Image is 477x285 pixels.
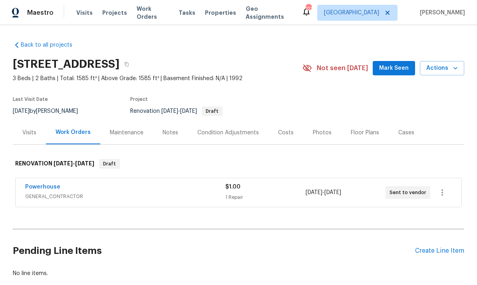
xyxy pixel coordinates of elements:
[54,161,94,166] span: -
[351,129,379,137] div: Floor Plans
[417,9,465,17] span: [PERSON_NAME]
[13,108,30,114] span: [DATE]
[205,9,236,17] span: Properties
[225,193,305,201] div: 1 Repair
[420,61,464,76] button: Actions
[100,160,119,168] span: Draft
[13,232,415,269] h2: Pending Line Items
[415,247,464,255] div: Create Line Item
[137,5,169,21] span: Work Orders
[390,189,429,197] span: Sent to vendor
[306,190,322,195] span: [DATE]
[54,161,73,166] span: [DATE]
[15,159,94,169] h6: RENOVATION
[324,190,341,195] span: [DATE]
[13,60,119,68] h2: [STREET_ADDRESS]
[179,10,195,16] span: Tasks
[426,63,458,73] span: Actions
[317,64,368,72] span: Not seen [DATE]
[75,161,94,166] span: [DATE]
[130,97,148,102] span: Project
[13,269,464,277] div: No line items.
[13,106,87,116] div: by [PERSON_NAME]
[324,9,379,17] span: [GEOGRAPHIC_DATA]
[56,128,91,136] div: Work Orders
[161,108,178,114] span: [DATE]
[27,9,54,17] span: Maestro
[373,61,415,76] button: Mark Seen
[25,193,225,200] span: GENERAL_CONTRACTOR
[246,5,292,21] span: Geo Assignments
[22,129,36,137] div: Visits
[278,129,294,137] div: Costs
[306,189,341,197] span: -
[130,108,223,114] span: Renovation
[313,129,332,137] div: Photos
[76,9,93,17] span: Visits
[13,75,302,83] span: 3 Beds | 2 Baths | Total: 1585 ft² | Above Grade: 1585 ft² | Basement Finished: N/A | 1992
[25,184,60,190] a: Powerhouse
[197,129,259,137] div: Condition Adjustments
[379,63,409,73] span: Mark Seen
[225,184,240,190] span: $1.00
[110,129,143,137] div: Maintenance
[398,129,414,137] div: Cases
[13,97,48,102] span: Last Visit Date
[102,9,127,17] span: Projects
[180,108,197,114] span: [DATE]
[119,57,134,71] button: Copy Address
[163,129,178,137] div: Notes
[203,109,222,114] span: Draft
[306,5,311,13] div: 121
[161,108,197,114] span: -
[13,151,464,177] div: RENOVATION [DATE]-[DATE]Draft
[13,41,89,49] a: Back to all projects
